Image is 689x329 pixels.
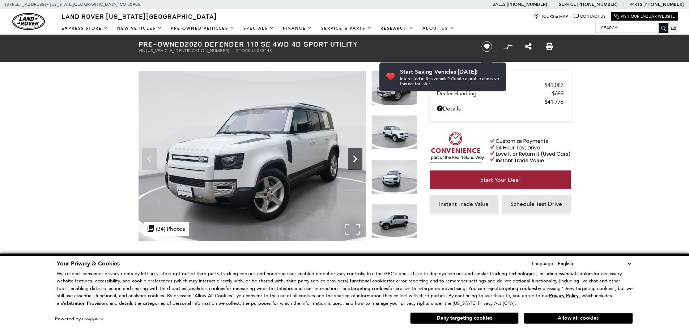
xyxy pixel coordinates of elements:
[439,200,489,207] span: Instant Trade Value
[57,22,113,35] a: EXPRESS STORE
[557,270,594,277] strong: essential cookies
[113,22,166,35] a: New Vehicles
[139,71,366,241] img: Used 2020 Fuji White Land Rover SE image 1
[546,42,553,51] a: Print this Pre-Owned 2020 Defender 110 SE 4WD 4D Sport Utility
[57,22,459,35] nav: Main Navigation
[317,22,376,35] a: Service & Parts
[437,82,563,88] a: Retailer Selling Price $41,087
[498,285,536,292] strong: targeting cookies
[350,278,388,284] strong: functional cookies
[350,285,388,292] strong: targeting cookies
[430,170,571,189] a: Start Your Deal
[144,222,189,236] div: (34) Photos
[139,39,185,49] strong: Pre-Owned
[252,48,272,53] span: UL033443
[577,1,617,7] a: [PHONE_NUMBER]
[348,148,362,170] div: Next
[82,317,103,321] a: ComplyAuto
[5,2,140,7] a: [STREET_ADDRESS] • [US_STATE][GEOGRAPHIC_DATA], CO 80905
[534,14,568,19] a: Hours & Map
[371,204,417,238] img: Used 2020 Fuji White Land Rover SE image 4
[545,99,563,105] span: $41,776
[614,14,675,19] a: Visit Our Jaguar Website
[552,90,563,97] span: $689
[507,1,547,7] a: [PHONE_NUMBER]
[55,317,103,321] div: Powered by
[376,22,418,35] a: Research
[437,90,552,97] span: Dealer Handling
[371,71,417,105] img: Used 2020 Fuji White Land Rover SE image 1
[549,293,579,298] a: Privacy Policy
[502,195,571,213] a: Schedule Test Drive
[629,2,642,7] span: Parts
[437,105,563,112] a: Details
[410,312,519,324] button: Deny targeting cookies
[479,41,495,52] button: Save vehicle
[545,82,563,88] span: $41,087
[371,115,417,150] img: Used 2020 Fuji White Land Rover SE image 2
[166,22,239,35] a: Pre-Owned Vehicles
[278,22,317,35] a: Finance
[524,313,633,324] button: Allow all cookies
[418,22,459,35] a: About Us
[525,42,532,51] a: Share this Pre-Owned 2020 Defender 110 SE 4WD 4D Sport Utility
[57,270,633,307] p: We respect consumer privacy rights by letting visitors opt out of third-party tracking cookies an...
[493,2,506,7] span: Sales
[437,90,563,97] a: Dealer Handling $689
[510,200,562,207] span: Schedule Test Drive
[57,260,120,268] span: Your Privacy & Cookies
[643,1,684,7] a: [PHONE_NUMBER]
[556,260,633,268] select: Language Select
[61,12,217,21] span: Land Rover [US_STATE][GEOGRAPHIC_DATA]
[430,195,498,213] a: Instant Trade Value
[532,261,554,266] div: Language:
[239,22,278,35] a: Specials
[596,23,668,32] input: Search
[12,13,45,30] img: Land Rover
[559,2,576,7] span: Service
[236,48,252,53] span: Stock:
[189,285,225,292] strong: analytics cookies
[139,48,146,53] span: VIN:
[146,48,229,53] span: [US_VEHICLE_IDENTIFICATION_NUMBER]
[502,41,513,52] button: Compare vehicle
[371,160,417,194] img: Used 2020 Fuji White Land Rover SE image 3
[139,40,469,48] h1: 2020 Defender 110 SE 4WD 4D Sport Utility
[437,82,545,88] span: Retailer Selling Price
[12,13,45,30] a: land-rover
[57,12,221,21] a: Land Rover [US_STATE][GEOGRAPHIC_DATA]
[574,14,605,19] a: Contact Us
[62,300,107,307] strong: Arbitration Provision
[480,176,520,183] span: Start Your Deal
[437,99,563,105] a: $41,776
